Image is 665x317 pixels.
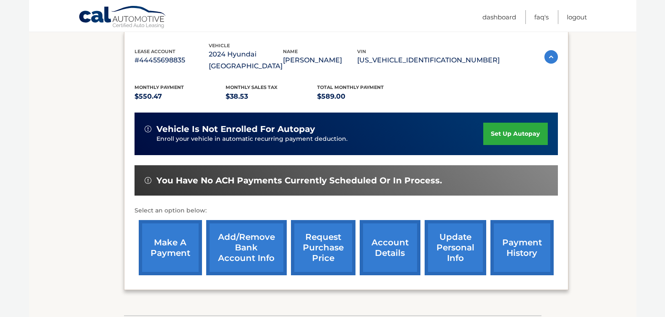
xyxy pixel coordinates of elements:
[567,10,587,24] a: Logout
[226,91,317,102] p: $38.53
[317,91,409,102] p: $589.00
[206,220,287,275] a: Add/Remove bank account info
[544,50,558,64] img: accordion-active.svg
[139,220,202,275] a: make a payment
[483,123,547,145] a: set up autopay
[135,54,209,66] p: #44455698835
[156,124,315,134] span: vehicle is not enrolled for autopay
[135,206,558,216] p: Select an option below:
[490,220,554,275] a: payment history
[226,84,277,90] span: Monthly sales Tax
[135,91,226,102] p: $550.47
[209,48,283,72] p: 2024 Hyundai [GEOGRAPHIC_DATA]
[360,220,420,275] a: account details
[209,43,230,48] span: vehicle
[156,134,484,144] p: Enroll your vehicle in automatic recurring payment deduction.
[357,48,366,54] span: vin
[135,84,184,90] span: Monthly Payment
[283,54,357,66] p: [PERSON_NAME]
[145,126,151,132] img: alert-white.svg
[357,54,500,66] p: [US_VEHICLE_IDENTIFICATION_NUMBER]
[145,177,151,184] img: alert-white.svg
[534,10,549,24] a: FAQ's
[317,84,384,90] span: Total Monthly Payment
[425,220,486,275] a: update personal info
[156,175,442,186] span: You have no ACH payments currently scheduled or in process.
[78,5,167,30] a: Cal Automotive
[291,220,355,275] a: request purchase price
[283,48,298,54] span: name
[135,48,175,54] span: lease account
[482,10,516,24] a: Dashboard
